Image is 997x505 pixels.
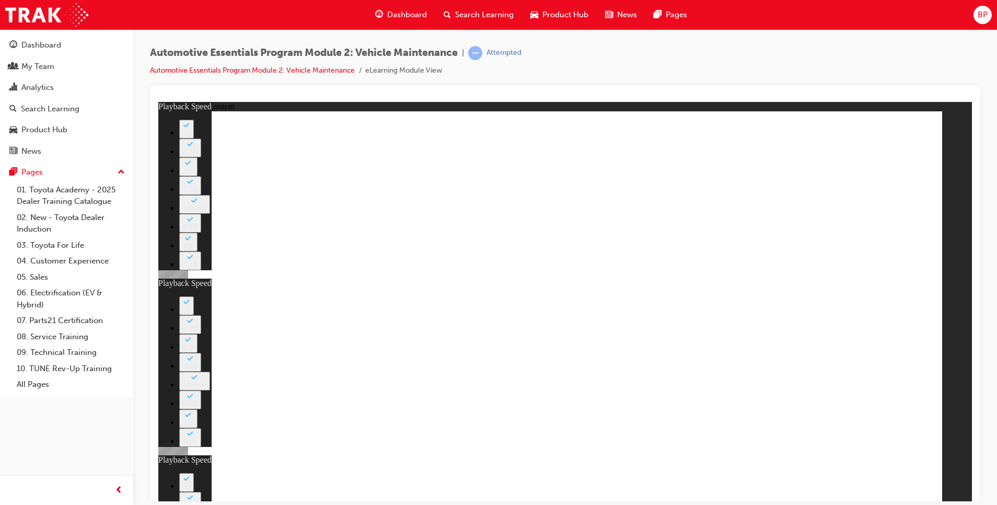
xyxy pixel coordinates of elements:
[468,46,482,60] span: learningRecordVerb_ATTEMPT-icon
[13,361,129,377] a: 10. TUNE Rev-Up Training
[4,36,129,55] a: Dashboard
[645,4,695,26] a: pages-iconPages
[666,9,687,21] span: Pages
[13,210,129,237] a: 02. New - Toyota Dealer Induction
[13,313,129,329] a: 07. Parts21 Certification
[9,41,17,50] span: guage-icon
[118,166,125,179] span: up-icon
[9,83,17,93] span: chart-icon
[21,145,41,157] div: News
[13,269,129,285] a: 05. Sales
[4,163,129,182] button: Pages
[13,237,129,254] a: 03. Toyota For Life
[973,6,992,24] button: BP
[455,9,514,21] span: Search Learning
[13,376,129,393] a: All Pages
[21,124,67,136] div: Product Hub
[4,99,129,119] a: Search Learning
[13,182,129,210] a: 01. Toyota Academy - 2025 Dealer Training Catalogue
[13,253,129,269] a: 04. Customer Experience
[115,484,123,497] span: prev-icon
[4,33,129,163] button: DashboardMy TeamAnalyticsSearch LearningProduct HubNews
[13,285,129,313] a: 06. Electrification (EV & Hybrid)
[444,8,451,21] span: search-icon
[387,9,427,21] span: Dashboard
[4,78,129,97] a: Analytics
[486,48,521,58] div: Attempted
[21,61,54,73] div: My Team
[21,103,79,115] div: Search Learning
[522,4,597,26] a: car-iconProduct Hub
[21,82,54,94] div: Analytics
[978,9,988,21] span: BP
[462,47,464,59] span: |
[4,120,129,140] a: Product Hub
[4,142,129,161] a: News
[365,65,442,77] li: eLearning Module View
[530,8,538,21] span: car-icon
[617,9,637,21] span: News
[375,8,383,21] span: guage-icon
[13,329,129,345] a: 08. Service Training
[9,62,17,72] span: people-icon
[4,57,129,76] a: My Team
[367,4,435,26] a: guage-iconDashboard
[435,4,522,26] a: search-iconSearch Learning
[5,3,88,27] img: Trak
[542,9,588,21] span: Product Hub
[9,125,17,135] span: car-icon
[654,8,662,21] span: pages-icon
[21,166,43,178] div: Pages
[597,4,645,26] a: news-iconNews
[9,147,17,156] span: news-icon
[13,345,129,361] a: 09. Technical Training
[9,105,17,114] span: search-icon
[605,8,613,21] span: news-icon
[9,168,17,177] span: pages-icon
[150,66,355,75] a: Automotive Essentials Program Module 2: Vehicle Maintenance
[150,47,458,59] span: Automotive Essentials Program Module 2: Vehicle Maintenance
[21,39,61,51] div: Dashboard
